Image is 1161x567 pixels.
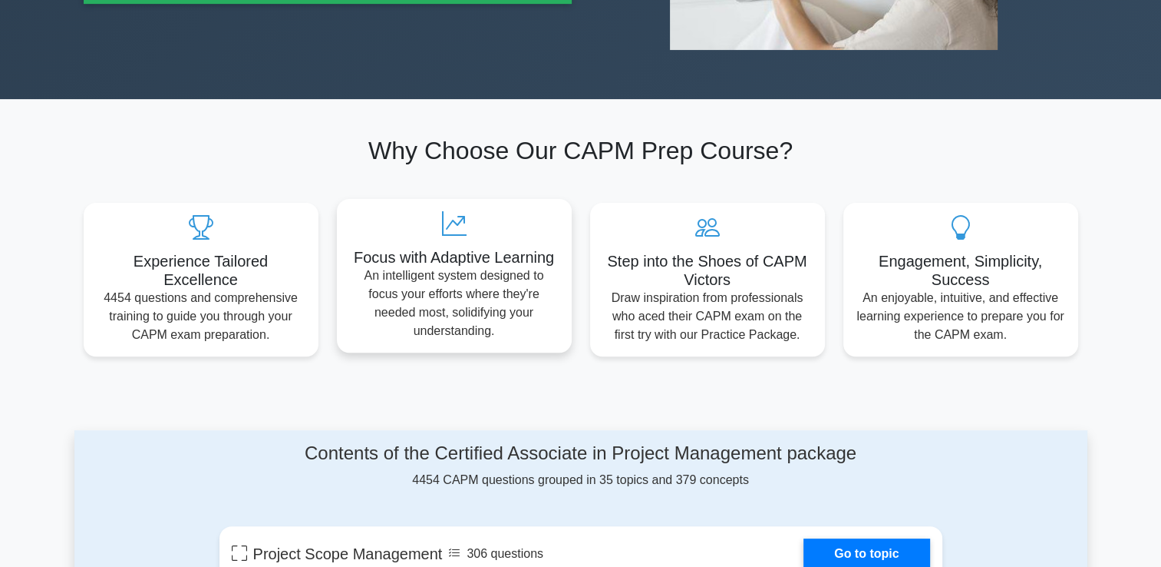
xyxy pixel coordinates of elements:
[856,252,1066,289] h5: Engagement, Simplicity, Success
[602,252,813,289] h5: Step into the Shoes of CAPM Victors
[84,136,1078,165] h2: Why Choose Our CAPM Prep Course?
[856,289,1066,344] p: An enjoyable, intuitive, and effective learning experience to prepare you for the CAPM exam.
[219,443,942,465] h4: Contents of the Certified Associate in Project Management package
[96,289,306,344] p: 4454 questions and comprehensive training to guide you through your CAPM exam preparation.
[349,248,559,267] h5: Focus with Adaptive Learning
[219,443,942,489] div: 4454 CAPM questions grouped in 35 topics and 379 concepts
[602,289,813,344] p: Draw inspiration from professionals who aced their CAPM exam on the first try with our Practice P...
[96,252,306,289] h5: Experience Tailored Excellence
[349,267,559,340] p: An intelligent system designed to focus your efforts where they're needed most, solidifying your ...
